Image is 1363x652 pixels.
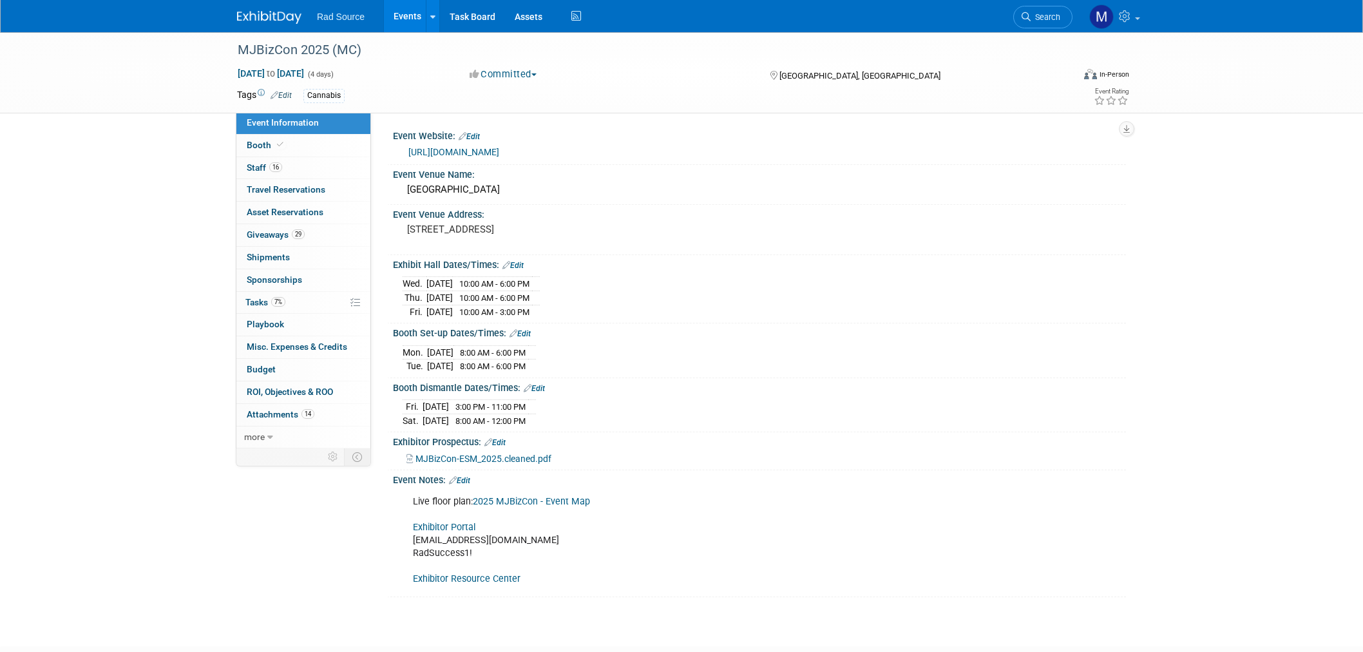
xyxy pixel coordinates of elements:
pre: [STREET_ADDRESS] [407,224,684,235]
img: Melissa Conboy [1089,5,1114,29]
span: Budget [247,364,276,374]
td: [DATE] [427,360,453,373]
a: [URL][DOMAIN_NAME] [408,147,499,157]
img: ExhibitDay [237,11,301,24]
div: Event Rating [1094,88,1129,95]
a: Edit [484,438,506,447]
td: [DATE] [427,345,453,360]
span: Playbook [247,319,284,329]
span: 10:00 AM - 3:00 PM [459,307,529,317]
div: Event Venue Name: [393,165,1126,181]
a: Sponsorships [236,269,370,291]
span: 7% [271,297,285,307]
span: Search [1031,12,1060,22]
td: Mon. [403,345,427,360]
td: [DATE] [426,291,453,305]
span: Misc. Expenses & Credits [247,341,347,352]
span: (4 days) [307,70,334,79]
a: Edit [524,384,545,393]
a: Event Information [236,112,370,134]
span: Asset Reservations [247,207,323,217]
span: ROI, Objectives & ROO [247,387,333,397]
a: Attachments14 [236,404,370,426]
span: 10:00 AM - 6:00 PM [459,293,529,303]
a: ROI, Objectives & ROO [236,381,370,403]
span: 8:00 AM - 6:00 PM [460,348,526,358]
span: 14 [301,409,314,419]
a: Booth [236,135,370,157]
div: Booth Dismantle Dates/Times: [393,378,1126,395]
td: [DATE] [426,305,453,318]
td: Personalize Event Tab Strip [322,448,345,465]
a: Edit [502,261,524,270]
span: [DATE] [DATE] [237,68,305,79]
div: Booth Set-up Dates/Times: [393,323,1126,340]
span: Booth [247,140,286,150]
a: Exhibitor Portal [413,522,475,533]
a: Search [1013,6,1072,28]
span: Giveaways [247,229,305,240]
span: 3:00 PM - 11:00 PM [455,402,526,412]
div: MJBizCon 2025 (MC) [233,39,1053,62]
a: Edit [459,132,480,141]
td: Tags [237,88,292,103]
td: [DATE] [423,400,449,414]
span: Tasks [245,297,285,307]
div: Event Format [996,67,1129,86]
a: Travel Reservations [236,179,370,201]
span: Rad Source [317,12,365,22]
td: Wed. [403,277,426,291]
a: Edit [449,476,470,485]
button: Committed [465,68,542,81]
span: 16 [269,162,282,172]
a: Staff16 [236,157,370,179]
div: Event Notes: [393,470,1126,487]
span: Travel Reservations [247,184,325,195]
a: Edit [510,329,531,338]
span: Shipments [247,252,290,262]
td: Toggle Event Tabs [345,448,371,465]
a: Shipments [236,247,370,269]
td: [DATE] [423,414,449,427]
div: Event Website: [393,126,1126,143]
span: Event Information [247,117,319,128]
span: Staff [247,162,282,173]
a: Tasks7% [236,292,370,314]
td: Thu. [403,291,426,305]
td: [DATE] [426,277,453,291]
div: Exhibitor Prospectus: [393,432,1126,449]
span: 8:00 AM - 12:00 PM [455,416,526,426]
span: MJBizCon-ESM_2025.cleaned.pdf [415,454,551,464]
div: Cannabis [303,89,345,102]
a: Misc. Expenses & Credits [236,336,370,358]
a: Edit [271,91,292,100]
div: [GEOGRAPHIC_DATA] [403,180,1116,200]
span: 10:00 AM - 6:00 PM [459,279,529,289]
td: Fri. [403,305,426,318]
a: more [236,427,370,448]
a: 2025 MJBizCon - Event Map [473,496,590,507]
a: MJBizCon-ESM_2025.cleaned.pdf [406,454,551,464]
a: Playbook [236,314,370,336]
span: 29 [292,229,305,239]
img: Format-Inperson.png [1084,69,1097,79]
span: to [265,68,277,79]
div: Exhibit Hall Dates/Times: [393,255,1126,272]
span: Attachments [247,409,314,419]
td: Fri. [403,400,423,414]
td: Tue. [403,360,427,373]
a: Exhibitor Resource Center [413,573,520,584]
a: Budget [236,359,370,381]
a: Giveaways29 [236,224,370,246]
div: Live floor plan: [EMAIL_ADDRESS][DOMAIN_NAME] RadSuccess1! [404,489,984,593]
td: Sat. [403,414,423,427]
span: [GEOGRAPHIC_DATA], [GEOGRAPHIC_DATA] [779,71,940,81]
a: Asset Reservations [236,202,370,224]
span: more [244,432,265,442]
span: 8:00 AM - 6:00 PM [460,361,526,371]
div: Event Venue Address: [393,205,1126,221]
div: In-Person [1099,70,1129,79]
span: Sponsorships [247,274,302,285]
i: Booth reservation complete [277,141,283,148]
